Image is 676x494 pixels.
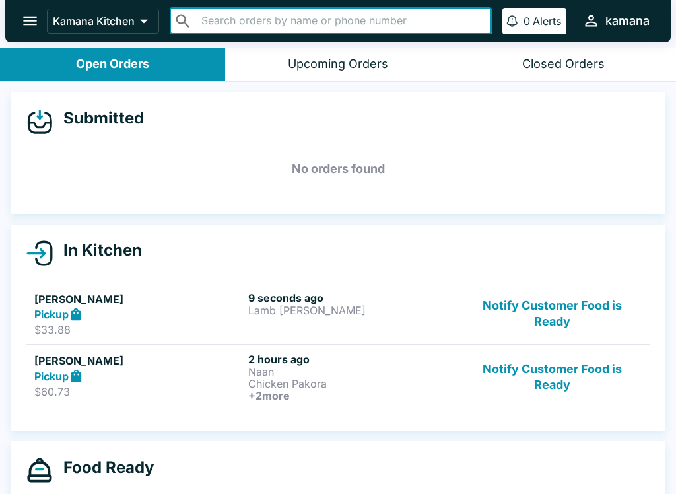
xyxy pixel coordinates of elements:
[53,240,142,260] h4: In Kitchen
[248,304,457,316] p: Lamb [PERSON_NAME]
[248,353,457,366] h6: 2 hours ago
[248,366,457,378] p: Naan
[577,7,655,35] button: kamana
[34,385,243,398] p: $60.73
[34,323,243,336] p: $33.88
[605,13,650,29] div: kamana
[34,308,69,321] strong: Pickup
[34,353,243,369] h5: [PERSON_NAME]
[26,283,650,345] a: [PERSON_NAME]Pickup$33.889 seconds agoLamb [PERSON_NAME]Notify Customer Food is Ready
[26,145,650,193] h5: No orders found
[248,390,457,402] h6: + 2 more
[524,15,530,28] p: 0
[53,458,154,477] h4: Food Ready
[34,291,243,307] h5: [PERSON_NAME]
[53,108,144,128] h4: Submitted
[522,57,605,72] div: Closed Orders
[197,12,486,30] input: Search orders by name or phone number
[34,370,69,383] strong: Pickup
[53,15,135,28] p: Kamana Kitchen
[463,291,642,337] button: Notify Customer Food is Ready
[248,291,457,304] h6: 9 seconds ago
[13,4,47,38] button: open drawer
[288,57,388,72] div: Upcoming Orders
[463,353,642,402] button: Notify Customer Food is Ready
[47,9,159,34] button: Kamana Kitchen
[533,15,561,28] p: Alerts
[248,378,457,390] p: Chicken Pakora
[76,57,149,72] div: Open Orders
[26,344,650,409] a: [PERSON_NAME]Pickup$60.732 hours agoNaanChicken Pakora+2moreNotify Customer Food is Ready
